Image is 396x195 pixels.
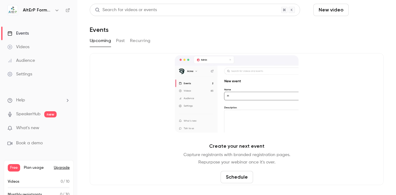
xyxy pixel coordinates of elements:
[130,36,151,46] button: Recurring
[62,125,70,131] iframe: Noticeable Trigger
[7,71,32,77] div: Settings
[313,4,349,16] button: New video
[7,97,70,104] li: help-dropdown-opener
[90,36,111,46] button: Upcoming
[61,180,63,184] span: 0
[8,179,19,184] p: Videos
[61,179,70,184] p: / 10
[209,142,265,150] p: Create your next event
[7,30,29,36] div: Events
[7,57,35,64] div: Audience
[351,4,384,16] button: Schedule
[221,171,253,183] button: Schedule
[7,44,29,50] div: Videos
[116,36,125,46] button: Past
[90,26,109,33] h1: Events
[16,125,39,131] span: What's new
[23,7,52,13] h6: AltErP Formation & Conseils
[24,165,50,170] span: Plan usage
[8,164,20,172] span: Free
[16,140,43,146] span: Book a demo
[95,7,157,13] div: Search for videos or events
[16,97,25,104] span: Help
[8,5,18,15] img: AltErP Formation & Conseils
[44,111,57,117] span: new
[54,165,70,170] button: Upgrade
[183,151,290,166] p: Capture registrants with branded registration pages. Repurpose your webinar once it's over.
[16,111,41,117] a: SpeakerHub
